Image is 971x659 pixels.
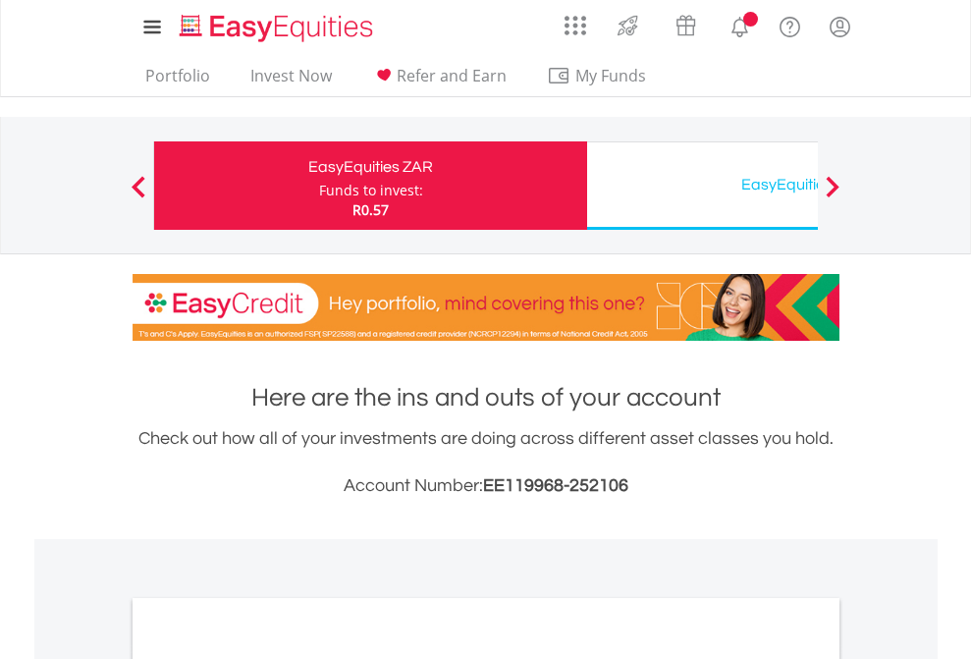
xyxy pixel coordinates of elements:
img: grid-menu-icon.svg [565,15,586,36]
a: Home page [172,5,381,44]
a: Refer and Earn [364,66,514,96]
span: My Funds [547,63,675,88]
div: Check out how all of your investments are doing across different asset classes you hold. [133,425,839,500]
span: Refer and Earn [397,65,507,86]
a: AppsGrid [552,5,599,36]
div: Funds to invest: [319,181,423,200]
a: My Profile [815,5,865,48]
img: vouchers-v2.svg [670,10,702,41]
span: R0.57 [352,200,389,219]
button: Previous [119,186,158,205]
img: thrive-v2.svg [612,10,644,41]
img: EasyEquities_Logo.png [176,12,381,44]
span: EE119968-252106 [483,476,628,495]
a: Portfolio [137,66,218,96]
a: Vouchers [657,5,715,41]
a: Invest Now [243,66,340,96]
img: EasyCredit Promotion Banner [133,274,839,341]
h1: Here are the ins and outs of your account [133,380,839,415]
h3: Account Number: [133,472,839,500]
a: FAQ's and Support [765,5,815,44]
button: Next [813,186,852,205]
a: Notifications [715,5,765,44]
div: EasyEquities ZAR [166,153,575,181]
